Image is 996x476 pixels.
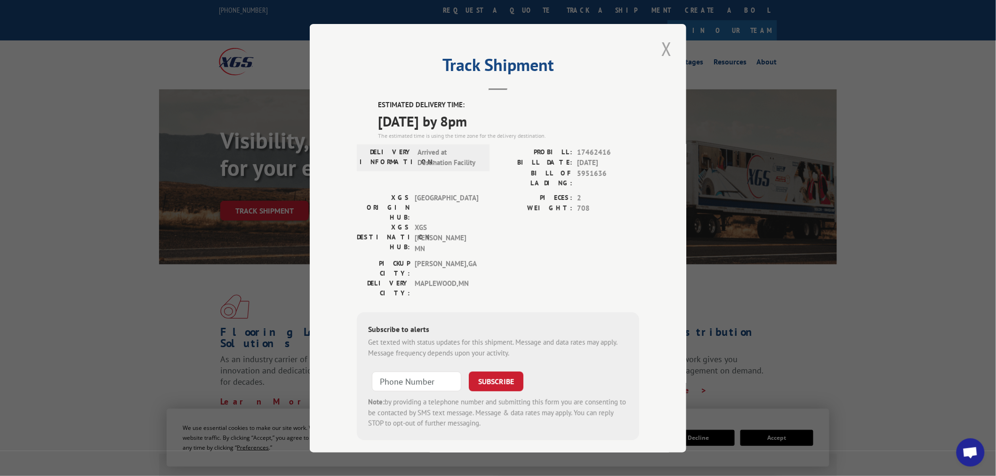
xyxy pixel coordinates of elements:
[357,278,410,298] label: DELIVERY CITY:
[659,36,675,62] button: Close modal
[577,147,639,158] span: 17462416
[577,192,639,203] span: 2
[577,203,639,214] span: 708
[357,192,410,222] label: XGS ORIGIN HUB:
[498,147,572,158] label: PROBILL:
[357,58,639,76] h2: Track Shipment
[415,278,478,298] span: MAPLEWOOD , MN
[498,203,572,214] label: WEIGHT:
[415,259,478,278] span: [PERSON_NAME] , GA
[368,397,385,406] strong: Note:
[415,222,478,254] span: XGS [PERSON_NAME] MN
[498,168,572,188] label: BILL OF LADING:
[378,100,639,111] label: ESTIMATED DELIVERY TIME:
[378,110,639,131] span: [DATE] by 8pm
[368,337,628,358] div: Get texted with status updates for this shipment. Message and data rates may apply. Message frequ...
[956,438,985,467] a: Open chat
[577,168,639,188] span: 5951636
[498,192,572,203] label: PIECES:
[415,192,478,222] span: [GEOGRAPHIC_DATA]
[360,147,413,168] label: DELIVERY INFORMATION:
[378,131,639,140] div: The estimated time is using the time zone for the delivery destination.
[357,222,410,254] label: XGS DESTINATION HUB:
[368,397,628,429] div: by providing a telephone number and submitting this form you are consenting to be contacted by SM...
[372,372,461,391] input: Phone Number
[418,147,481,168] span: Arrived at Destination Facility
[368,324,628,337] div: Subscribe to alerts
[357,259,410,278] label: PICKUP CITY:
[498,158,572,168] label: BILL DATE:
[577,158,639,168] span: [DATE]
[469,372,523,391] button: SUBSCRIBE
